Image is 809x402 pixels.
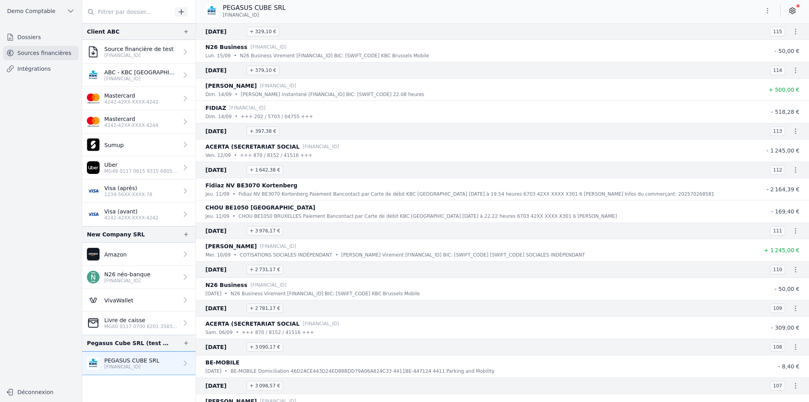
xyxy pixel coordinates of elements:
span: 112 [770,165,785,175]
p: FIDIAZ [205,103,226,113]
span: 108 [770,342,785,352]
p: [FINANCIAL_ID] [230,104,266,112]
p: N26 Business [205,42,247,52]
p: [DATE] [205,367,222,375]
div: New Company SRL [87,230,145,239]
a: Dossiers [3,30,79,44]
span: [DATE] [205,342,243,352]
p: [FINANCIAL_ID] [250,43,287,51]
p: dim. 14/09 [205,113,231,121]
p: sam. 06/09 [205,328,233,336]
p: PEGASUS CUBE SRL [223,3,286,13]
p: [FINANCIAL_ID] [104,277,151,284]
span: + 379,10 € [246,66,279,75]
p: [DATE] [205,290,222,298]
p: +++ 870 / 8152 / 41516 +++ [242,328,314,336]
p: [PERSON_NAME] [205,81,257,91]
img: Amazon.png [87,248,100,260]
p: [FINANCIAL_ID] [260,242,296,250]
div: • [335,251,338,259]
p: lun. 15/09 [205,52,231,60]
span: + 1 245,00 € [764,247,800,253]
p: Fidiaz NV BE3070 Kortenberg [205,181,297,190]
p: 4242-42XX-XXXX-4242 [104,99,158,105]
p: N26 Business [205,280,247,290]
span: - 309,00 € [771,325,800,331]
p: ven. 12/09 [205,151,231,159]
div: • [234,52,237,60]
img: imageedit_2_6530439554.png [87,115,100,128]
a: Visa (après) 1234-56XX-XXXX-78 [82,179,196,203]
p: 1234-56XX-XXXX-78 [104,191,152,198]
span: + 3 976,17 € [246,226,283,236]
p: [FINANCIAL_ID] [303,320,339,328]
p: BE-MOBILE Domiciliation 46D2ACE443D24ED88BDD79A06A824C33 4411BE-447124 4411 Parking and Mobility [231,367,495,375]
span: + 3 090,17 € [246,342,283,352]
p: Livre de caisse [104,316,178,324]
span: [DATE] [205,165,243,175]
button: Déconnexion [3,386,79,398]
img: n26.png [87,271,100,283]
div: • [234,251,237,259]
img: apple-touch-icon-1.png [87,138,100,151]
span: Demo Comptable [7,7,55,15]
a: Visa (avant) 4242-42XX-XXXX-4242 [82,203,196,226]
img: de0e97ed977ad313.png [87,161,100,174]
p: VivaWallet [104,296,133,304]
p: Mastercard [104,92,158,100]
div: • [234,151,237,159]
img: KBC_BRUSSELS_KREDBEBB.png [87,357,100,370]
span: [DATE] [205,265,243,274]
span: + 2 731,17 € [246,265,283,274]
span: + 3 098,57 € [246,381,283,391]
a: Sumup [82,134,196,156]
span: [DATE] [205,126,243,136]
p: [PERSON_NAME] instantané [FINANCIAL_ID] BIC: [SWIFT_CODE] 22.08 heures [241,91,425,98]
img: document-arrow-down.png [87,45,100,58]
div: • [225,367,228,375]
div: Client ABC [87,27,120,36]
img: KBC_BRUSSELS_KREDBEBB.png [87,69,100,81]
span: [DATE] [205,27,243,36]
span: + 329,10 € [246,27,279,36]
p: jeu. 11/09 [205,190,230,198]
a: PEGASUS CUBE SRL [FINANCIAL_ID] [82,351,196,375]
p: CHOU BE1050 [GEOGRAPHIC_DATA] [205,203,315,212]
img: visa.png [87,208,100,221]
p: Visa (après) [104,184,152,192]
p: Fidiaz NV BE3070 Kortenberg Paiement Bancontact par Carte de débit KBC [GEOGRAPHIC_DATA] [DATE] à... [239,190,715,198]
p: [FINANCIAL_ID] [104,364,160,370]
p: +++ 202 / 5703 / 04755 +++ [241,113,313,121]
a: Sources financières [3,46,79,60]
p: N26 Business Virement [FINANCIAL_ID] BIC: [SWIFT_CODE] KBC Brussels Mobile [231,290,420,298]
div: • [235,91,237,98]
p: +++ 870 / 8152 / 41516 +++ [240,151,312,159]
p: MG49 0117 0615 9315 6805 8790 889 [104,168,178,174]
a: Mastercard 4242-42XX-XXXX-4242 [82,87,196,110]
span: 110 [770,265,785,274]
img: imageedit_2_6530439554.png [87,92,100,105]
p: dim. 14/09 [205,91,231,98]
span: - 518,28 € [771,109,800,115]
img: visa.png [87,185,100,197]
a: ABC - KBC [GEOGRAPHIC_DATA] [FINANCIAL_ID] [82,64,196,87]
img: Viva-Wallet.webp [87,294,100,306]
p: [FINANCIAL_ID] [250,281,287,289]
span: - 2 164,39 € [766,186,800,193]
div: • [233,190,235,198]
span: [DATE] [205,381,243,391]
span: 114 [770,66,785,75]
p: jeu. 11/09 [205,212,230,220]
span: + 500,00 € [768,87,800,93]
p: ACERTA (SECRETARIAT SOCIAL [205,319,299,328]
a: Intégrations [3,62,79,76]
span: [DATE] [205,66,243,75]
button: Demo Comptable [3,5,79,17]
p: N26 néo-banque [104,270,151,278]
span: [DATE] [205,226,243,236]
span: - 50,00 € [775,286,800,292]
span: [DATE] [205,304,243,313]
p: N26 Business Virement [FINANCIAL_ID] BIC: [SWIFT_CODE] KBC Brussels Mobile [240,52,429,60]
span: 115 [770,27,785,36]
span: - 1 245,00 € [766,147,800,154]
